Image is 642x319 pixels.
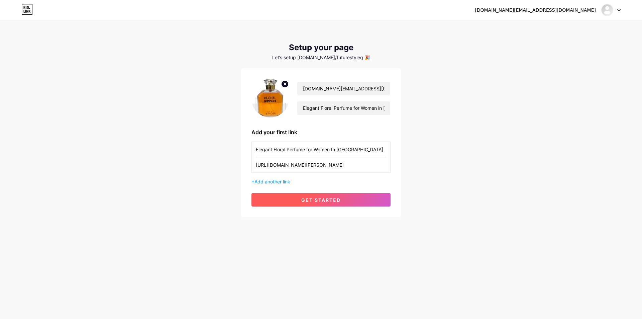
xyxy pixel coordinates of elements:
input: bio [297,101,390,115]
div: Setup your page [241,43,401,52]
input: Your name [297,82,390,95]
span: Add another link [254,179,290,184]
img: profile pic [251,79,289,117]
button: get started [251,193,391,207]
input: Link name (My Instagram) [256,142,386,157]
div: [DOMAIN_NAME][EMAIL_ADDRESS][DOMAIN_NAME] [475,7,596,14]
img: futurestyleq [601,4,614,16]
div: Let’s setup [DOMAIN_NAME]/futurestyleq 🎉 [241,55,401,60]
div: Add your first link [251,128,391,136]
input: URL (https://instagram.com/yourname) [256,157,386,172]
span: get started [301,197,341,203]
div: + [251,178,391,185]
